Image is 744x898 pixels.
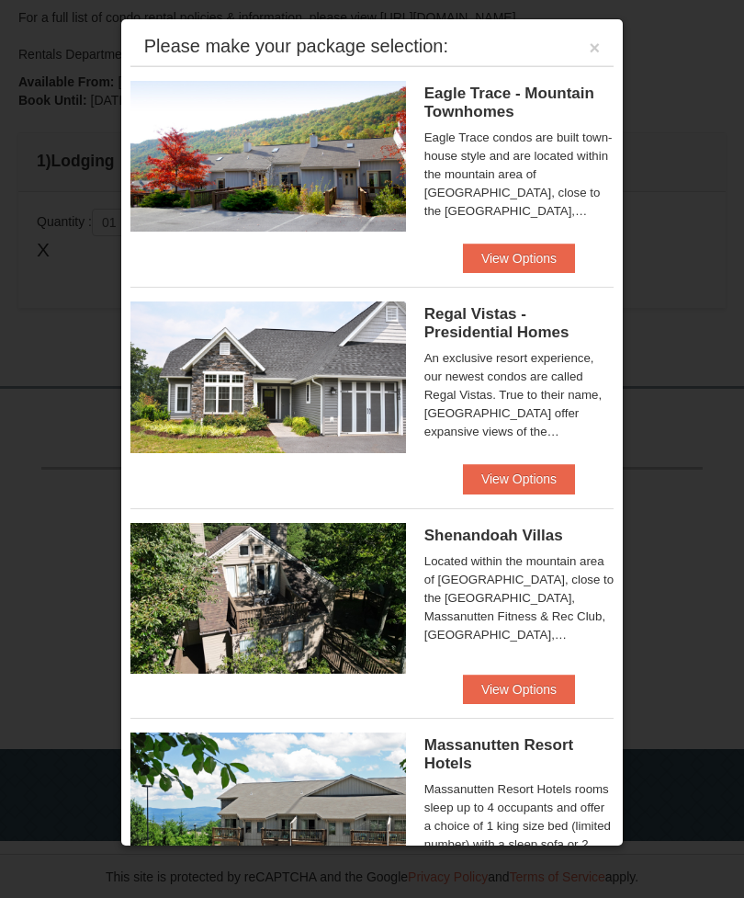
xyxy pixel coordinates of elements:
div: Please make your package selection: [144,37,448,55]
img: 19219026-1-e3b4ac8e.jpg [130,733,406,883]
button: View Options [463,464,575,494]
button: View Options [463,675,575,704]
div: Eagle Trace condos are built town-house style and are located within the mountain area of [GEOGRA... [424,129,614,221]
img: 19219019-2-e70bf45f.jpg [130,523,406,674]
div: Massanutten Resort Hotels rooms sleep up to 4 occupants and offer a choice of 1 king size bed (li... [424,780,614,872]
img: 19218983-1-9b289e55.jpg [130,81,406,232]
span: Regal Vistas - Presidential Homes [424,305,569,341]
span: Massanutten Resort Hotels [424,736,573,772]
button: × [590,39,601,57]
img: 19218991-1-902409a9.jpg [130,301,406,452]
span: Shenandoah Villas [424,527,563,544]
span: Eagle Trace - Mountain Townhomes [424,85,594,120]
button: View Options [463,244,575,273]
div: Located within the mountain area of [GEOGRAPHIC_DATA], close to the [GEOGRAPHIC_DATA], Massanutte... [424,552,614,644]
div: An exclusive resort experience, our newest condos are called Regal Vistas. True to their name, [G... [424,349,614,441]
